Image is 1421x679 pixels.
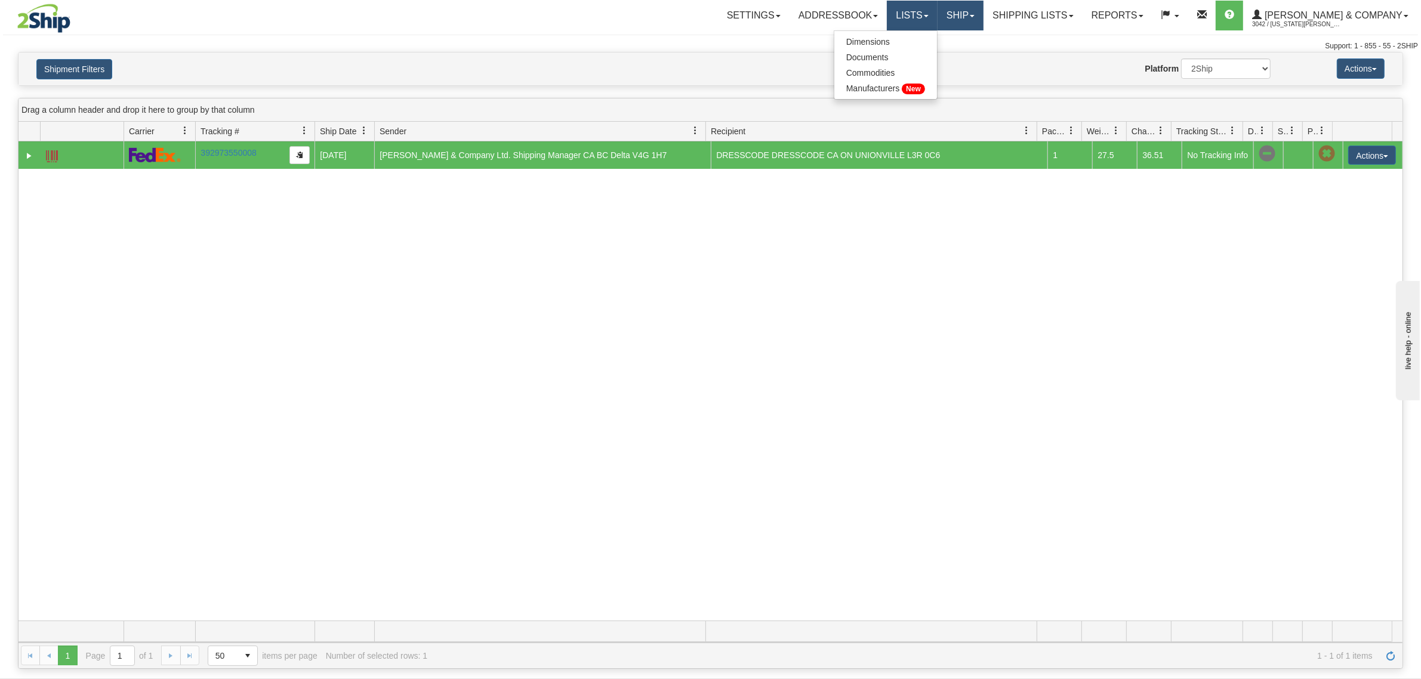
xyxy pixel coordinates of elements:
span: Page 1 [58,646,77,665]
span: Packages [1042,125,1067,137]
a: Ship [938,1,984,30]
button: Shipment Filters [36,59,112,79]
span: Documents [846,53,889,62]
td: 1 [1047,141,1092,169]
a: Tracking # filter column settings [294,121,315,141]
td: [DATE] [315,141,374,169]
span: No Tracking Info [1259,146,1275,162]
a: Recipient filter column settings [1016,121,1037,141]
span: New [902,84,925,94]
span: Pickup Status [1308,125,1318,137]
a: Packages filter column settings [1061,121,1081,141]
span: Carrier [129,125,155,137]
button: Actions [1337,58,1385,79]
button: Actions [1348,146,1396,165]
span: Ship Date [320,125,356,137]
span: Manufacturers [846,84,899,93]
td: 36.51 [1137,141,1182,169]
span: Tracking # [201,125,239,137]
a: Charge filter column settings [1151,121,1171,141]
a: Weight filter column settings [1106,121,1126,141]
img: 2 - FedEx Express® [129,147,181,162]
a: [PERSON_NAME] & Company 3042 / [US_STATE][PERSON_NAME] [1243,1,1417,30]
img: logo3042.jpg [3,3,85,33]
button: Copy to clipboard [289,146,310,164]
span: Shipment Issues [1278,125,1288,137]
a: Manufacturers New [834,81,937,96]
span: [PERSON_NAME] & Company [1262,10,1402,20]
a: Refresh [1381,646,1400,665]
a: Sender filter column settings [685,121,705,141]
a: Expand [23,150,35,162]
td: [PERSON_NAME] & Company Ltd. Shipping Manager CA BC Delta V4G 1H7 [374,141,711,169]
span: Delivery Status [1248,125,1258,137]
div: Number of selected rows: 1 [326,651,427,661]
span: Recipient [711,125,745,137]
span: Page sizes drop down [208,646,258,666]
a: Shipment Issues filter column settings [1282,121,1302,141]
span: Commodities [846,68,895,78]
a: Settings [718,1,790,30]
span: Pickup Not Assigned [1318,146,1335,162]
label: Platform [1145,63,1179,75]
a: Pickup Status filter column settings [1312,121,1332,141]
span: items per page [208,646,318,666]
a: Carrier filter column settings [175,121,195,141]
a: Tracking Status filter column settings [1222,121,1243,141]
a: Addressbook [790,1,887,30]
span: 1 - 1 of 1 items [436,651,1373,661]
span: Dimensions [846,37,890,47]
a: Documents [834,50,937,65]
span: Weight [1087,125,1112,137]
a: Lists [887,1,937,30]
span: Sender [380,125,406,137]
span: 50 [215,650,231,662]
div: grid grouping header [19,98,1402,122]
a: Ship Date filter column settings [354,121,374,141]
span: 3042 / [US_STATE][PERSON_NAME] [1252,18,1342,30]
a: Commodities [834,65,937,81]
a: Dimensions [834,34,937,50]
div: live help - online [9,10,110,19]
span: Charge [1132,125,1157,137]
td: No Tracking Info [1182,141,1253,169]
a: Delivery Status filter column settings [1252,121,1272,141]
span: select [238,646,257,665]
td: 27.5 [1092,141,1137,169]
span: Tracking Status [1176,125,1228,137]
iframe: chat widget [1394,279,1420,400]
input: Page 1 [110,646,134,665]
a: Shipping lists [984,1,1082,30]
div: Support: 1 - 855 - 55 - 2SHIP [3,41,1418,51]
td: DRESSCODE DRESSCODE CA ON UNIONVILLE L3R 0C6 [711,141,1047,169]
a: 392973550008 [201,148,256,158]
span: Page of 1 [86,646,153,666]
a: Reports [1083,1,1152,30]
a: Label [46,145,58,164]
